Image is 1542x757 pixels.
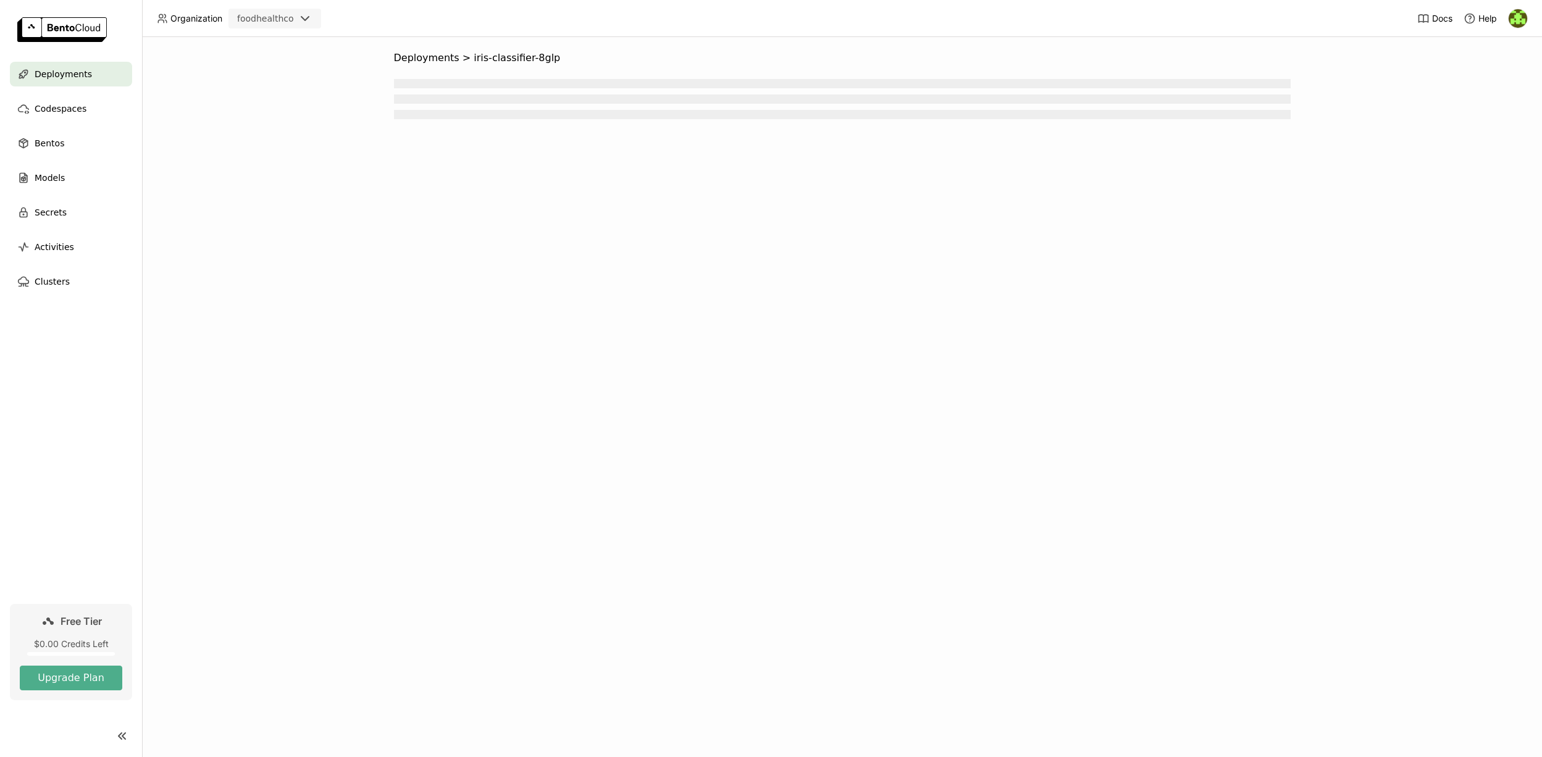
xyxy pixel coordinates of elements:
a: Deployments [10,62,132,86]
a: Bentos [10,131,132,156]
div: $0.00 Credits Left [20,638,122,650]
span: Docs [1432,13,1452,24]
span: Bentos [35,136,64,151]
span: Secrets [35,205,67,220]
div: Help [1464,12,1497,25]
input: Selected foodhealthco. [295,13,296,25]
img: logo [17,17,107,42]
a: Activities [10,235,132,259]
span: Deployments [394,52,459,64]
a: Codespaces [10,96,132,121]
span: Activities [35,240,74,254]
a: Docs [1417,12,1452,25]
img: Amine Ech-Cherif [1509,9,1527,28]
span: Help [1478,13,1497,24]
a: Models [10,165,132,190]
button: Upgrade Plan [20,666,122,690]
div: foodhealthco [237,12,294,25]
a: Clusters [10,269,132,294]
span: Clusters [35,274,70,289]
span: Deployments [35,67,92,82]
span: > [459,52,474,64]
span: Organization [170,13,222,24]
nav: Breadcrumbs navigation [394,52,1291,64]
a: Secrets [10,200,132,225]
span: iris-classifier-8glp [474,52,560,64]
span: Models [35,170,65,185]
a: Free Tier$0.00 Credits LeftUpgrade Plan [10,604,132,700]
span: Free Tier [61,615,102,627]
span: Codespaces [35,101,86,116]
